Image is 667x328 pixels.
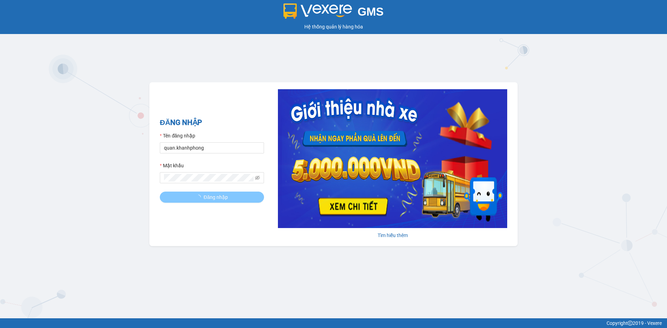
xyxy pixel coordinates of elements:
[160,162,184,169] label: Mật khẩu
[196,195,204,200] span: loading
[278,232,507,239] div: Tìm hiểu thêm
[628,321,633,326] span: copyright
[160,117,264,128] h2: ĐĂNG NHẬP
[164,174,254,182] input: Mật khẩu
[160,142,264,153] input: Tên đăng nhập
[2,23,665,31] div: Hệ thống quản lý hàng hóa
[160,132,195,140] label: Tên đăng nhập
[278,89,507,228] img: banner-0
[204,193,228,201] span: Đăng nhập
[160,192,264,203] button: Đăng nhập
[283,10,384,16] a: GMS
[255,175,260,180] span: eye-invisible
[5,319,662,327] div: Copyright 2019 - Vexere
[283,3,352,19] img: logo 2
[357,5,384,18] span: GMS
